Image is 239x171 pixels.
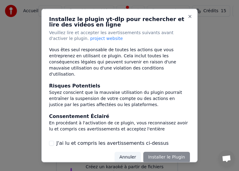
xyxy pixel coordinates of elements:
[49,90,190,108] div: Soyez conscient que la mauvaise utilisation du plugin pourrait entraîner la suspension de votre c...
[49,47,190,77] div: Vous êtes seul responsable de toutes les actions que vous entreprenez en utilisant ce plugin. Cel...
[115,152,141,163] button: Annuler
[49,30,190,42] p: Veuillez lire et accepter les avertissements suivants avant d'activer le plugin.
[49,113,190,120] div: Consentement Éclairé
[49,120,190,138] div: En procédant à l'activation de ce plugin, vous reconnaissez avoir lu et compris ces avertissement...
[49,16,190,27] h2: Installez le plugin yt-dlp pour rechercher et lire des vidéos en ligne
[56,140,169,147] label: J'ai lu et compris les avertissements ci-dessus
[90,36,123,41] span: project website
[49,82,190,90] div: Risques Potentiels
